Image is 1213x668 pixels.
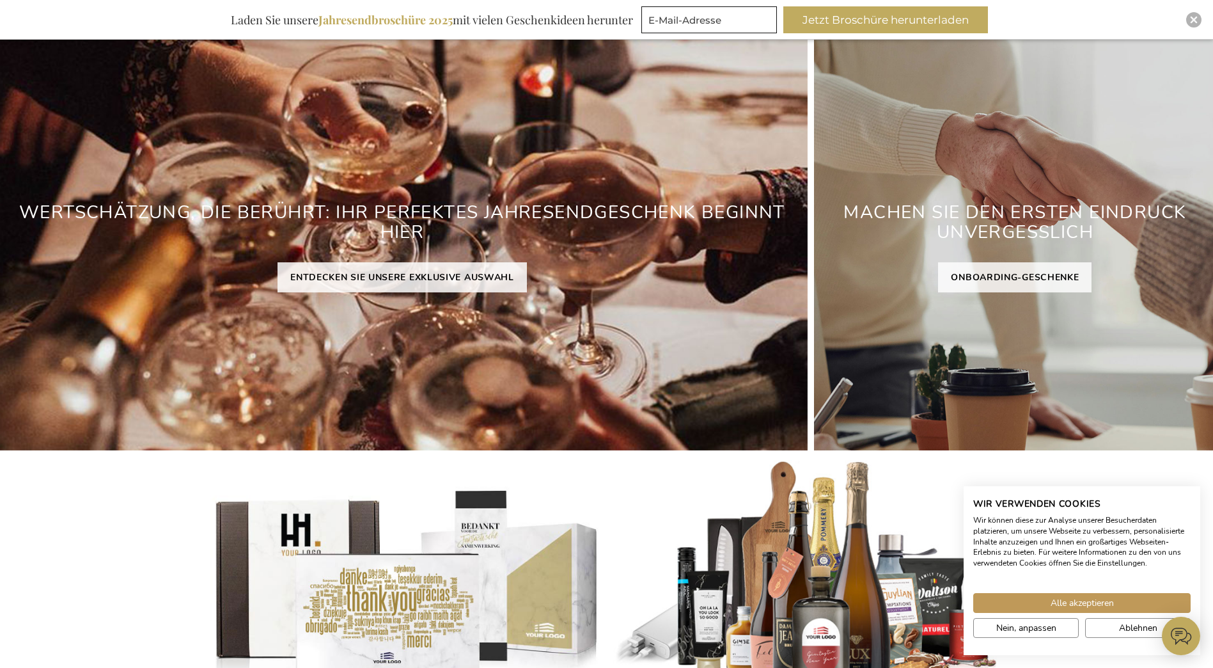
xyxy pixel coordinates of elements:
[1085,618,1191,638] button: Alle verweigern cookies
[973,515,1191,569] p: Wir können diese zur Analyse unserer Besucherdaten platzieren, um unsere Webseite zu verbessern, ...
[641,6,781,37] form: marketing offers and promotions
[1186,12,1201,28] div: Close
[973,498,1191,510] h2: Wir verwenden Cookies
[1190,16,1198,24] img: Close
[318,12,453,28] b: Jahresendbroschüre 2025
[973,593,1191,613] button: Akzeptieren Sie alle cookies
[938,262,1092,292] a: ONBOARDING-GESCHENKE
[1119,621,1157,635] span: Ablehnen
[1162,617,1200,655] iframe: belco-activator-frame
[973,618,1079,638] button: cookie Einstellungen anpassen
[641,6,777,33] input: E-Mail-Adresse
[996,621,1056,635] span: Nein, anpassen
[278,262,527,292] a: ENTDECKEN SIE UNSERE EXKLUSIVE AUSWAHL
[783,6,988,33] button: Jetzt Broschüre herunterladen
[1051,596,1114,610] span: Alle akzeptieren
[225,6,639,33] div: Laden Sie unsere mit vielen Geschenkideen herunter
